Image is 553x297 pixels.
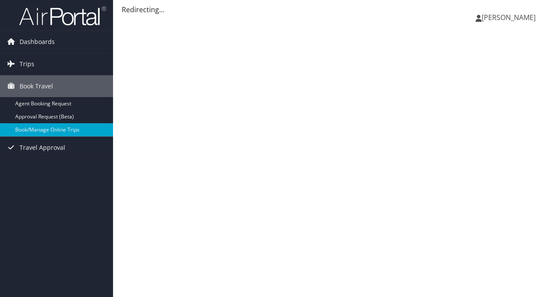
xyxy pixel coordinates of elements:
[482,13,536,22] span: [PERSON_NAME]
[20,75,53,97] span: Book Travel
[19,6,106,26] img: airportal-logo.png
[122,4,544,15] div: Redirecting...
[20,137,65,159] span: Travel Approval
[20,53,34,75] span: Trips
[476,4,544,30] a: [PERSON_NAME]
[20,31,55,53] span: Dashboards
